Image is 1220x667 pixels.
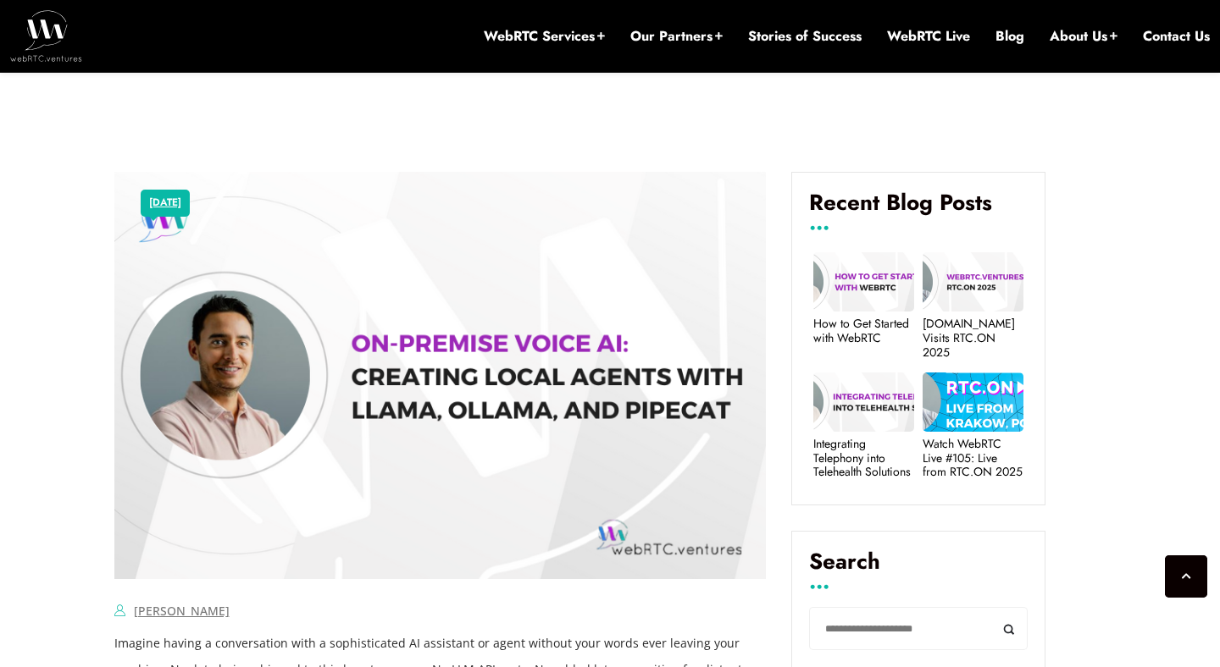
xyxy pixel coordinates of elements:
[813,317,914,345] a: How to Get Started with WebRTC
[809,190,1028,229] h4: Recent Blog Posts
[887,27,970,46] a: WebRTC Live
[995,27,1024,46] a: Blog
[10,10,82,61] img: WebRTC.ventures
[990,607,1028,650] button: Search
[484,27,605,46] a: WebRTC Services
[1143,27,1210,46] a: Contact Us
[134,603,230,619] a: [PERSON_NAME]
[809,548,1028,587] label: Search
[1050,27,1117,46] a: About Us
[923,317,1023,359] a: [DOMAIN_NAME] Visits RTC.ON 2025
[813,437,914,479] a: Integrating Telephony into Telehealth Solutions
[923,437,1023,479] a: Watch WebRTC Live #105: Live from RTC.ON 2025
[630,27,723,46] a: Our Partners
[748,27,862,46] a: Stories of Success
[149,192,181,214] a: [DATE]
